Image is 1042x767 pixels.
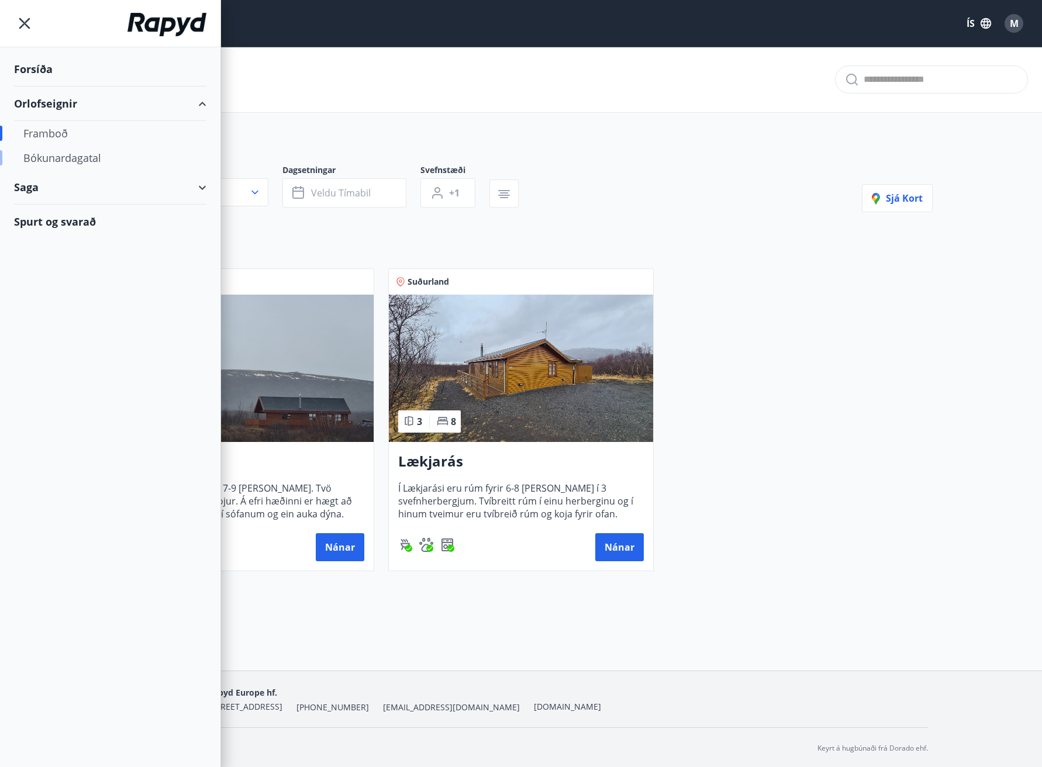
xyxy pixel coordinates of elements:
span: 8 [451,415,456,428]
button: Sjá kort [862,184,933,212]
div: Orlofseignir [14,87,206,121]
span: +1 [449,186,460,199]
span: Rapyd Europe hf. [208,687,277,698]
div: Saga [14,170,206,205]
div: Uppþvottavél [440,538,454,552]
img: ZXjrS3QKesehq6nQAPjaRuRTI364z8ohTALB4wBr.svg [398,538,412,552]
button: Veldu tímabil [282,178,406,208]
h3: Brúarás [119,451,364,472]
span: M [1010,17,1019,30]
img: Paella dish [389,295,653,442]
span: Í Brúarási eru rúm fyrir 7-9 [PERSON_NAME]. Tvö tvíbreið rúm og tvær kojur. Á efri hæðinni er hæg... [119,482,364,520]
span: 3 [417,415,422,428]
span: Sjá kort [872,192,923,205]
span: Dagsetningar [282,164,420,178]
span: Í Lækjarási eru rúm fyrir 6-8 [PERSON_NAME] í 3 svefnherbergjum. Tvíbreitt rúm í einu herberginu ... [398,482,643,520]
span: [EMAIL_ADDRESS][DOMAIN_NAME] [383,702,520,713]
h3: Lækjarás [398,451,643,472]
div: Framboð [23,121,197,146]
div: Forsíða [14,52,206,87]
button: Nánar [316,533,364,561]
button: ÍS [960,13,998,34]
div: Gæludýr [419,538,433,552]
a: [DOMAIN_NAME] [534,701,601,712]
div: Bókunardagatal [23,146,197,170]
img: union_logo [127,13,206,36]
span: [PHONE_NUMBER] [296,702,369,713]
button: menu [14,13,35,34]
p: Keyrt á hugbúnaði frá Dorado ehf. [817,743,928,754]
div: Spurt og svarað [14,205,206,239]
button: M [1000,9,1028,37]
span: Suðurland [408,276,449,288]
button: +1 [420,178,475,208]
span: Svefnstæði [420,164,489,178]
img: Paella dish [110,295,374,442]
div: Gasgrill [398,538,412,552]
img: 7hj2GulIrg6h11dFIpsIzg8Ak2vZaScVwTihwv8g.svg [440,538,454,552]
button: Nánar [595,533,644,561]
img: pxcaIm5dSOV3FS4whs1soiYWTwFQvksT25a9J10C.svg [419,538,433,552]
span: Veldu tímabil [311,186,371,199]
span: [STREET_ADDRESS] [208,701,282,712]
